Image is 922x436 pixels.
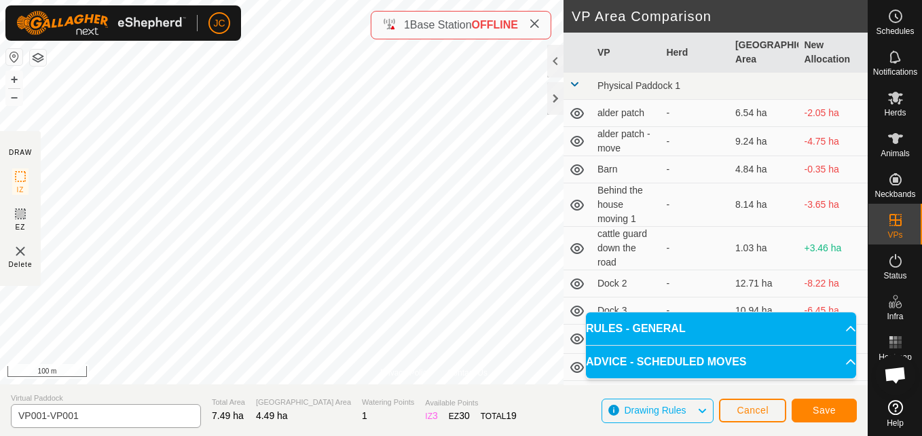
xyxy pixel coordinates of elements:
[586,354,746,370] span: ADVICE - SCHEDULED MOVES
[798,381,868,408] td: -5.33 ha
[666,106,724,120] div: -
[592,381,661,408] td: Dock1
[459,410,470,421] span: 30
[798,297,868,325] td: -6.45 ha
[730,33,799,73] th: [GEOGRAPHIC_DATA] Area
[887,312,903,321] span: Infra
[592,183,661,227] td: Behind the house moving 1
[666,134,724,149] div: -
[256,397,351,408] span: [GEOGRAPHIC_DATA] Area
[212,397,245,408] span: Total Area
[884,109,906,117] span: Herds
[592,100,661,127] td: alder patch
[6,49,22,65] button: Reset Map
[624,405,686,416] span: Drawing Rules
[798,227,868,270] td: +3.46 ha
[425,397,517,409] span: Available Points
[362,397,414,408] span: Watering Points
[792,399,857,422] button: Save
[887,231,902,239] span: VPs
[661,33,730,73] th: Herd
[737,405,769,416] span: Cancel
[592,270,661,297] td: Dock 2
[12,243,29,259] img: VP
[597,80,680,91] span: Physical Paddock 1
[875,355,916,395] a: Open chat
[16,222,26,232] span: EZ
[9,147,32,158] div: DRAW
[472,19,518,31] span: OFFLINE
[798,156,868,183] td: -0.35 ha
[256,410,288,421] span: 4.49 ha
[586,346,856,378] p-accordion-header: ADVICE - SCHEDULED MOVES
[730,183,799,227] td: 8.14 ha
[719,399,786,422] button: Cancel
[874,190,915,198] span: Neckbands
[16,11,186,35] img: Gallagher Logo
[506,410,517,421] span: 19
[666,162,724,177] div: -
[730,156,799,183] td: 4.84 ha
[30,50,46,66] button: Map Layers
[380,367,431,379] a: Privacy Policy
[6,89,22,105] button: –
[213,16,225,31] span: JC
[730,100,799,127] td: 6.54 ha
[404,19,410,31] span: 1
[666,276,724,291] div: -
[730,270,799,297] td: 12.71 ha
[425,409,437,423] div: IZ
[813,405,836,416] span: Save
[6,71,22,88] button: +
[730,127,799,156] td: 9.24 ha
[586,321,686,337] span: RULES - GENERAL
[730,381,799,408] td: 9.82 ha
[592,297,661,325] td: Dock 3
[730,297,799,325] td: 10.94 ha
[798,100,868,127] td: -2.05 ha
[592,33,661,73] th: VP
[449,409,470,423] div: EZ
[798,183,868,227] td: -3.65 ha
[883,272,906,280] span: Status
[410,19,472,31] span: Base Station
[879,353,912,361] span: Heatmap
[481,409,517,423] div: TOTAL
[586,312,856,345] p-accordion-header: RULES - GENERAL
[798,33,868,73] th: New Allocation
[798,270,868,297] td: -8.22 ha
[572,8,868,24] h2: VP Area Comparison
[447,367,487,379] a: Contact Us
[666,241,724,255] div: -
[881,149,910,158] span: Animals
[666,198,724,212] div: -
[592,127,661,156] td: alder patch - move
[592,227,661,270] td: cattle guard down the road
[666,304,724,318] div: -
[876,27,914,35] span: Schedules
[730,227,799,270] td: 1.03 ha
[887,419,904,427] span: Help
[362,410,367,421] span: 1
[11,393,201,404] span: Virtual Paddock
[17,185,24,195] span: IZ
[798,127,868,156] td: -4.75 ha
[212,410,244,421] span: 7.49 ha
[592,156,661,183] td: Barn
[432,410,438,421] span: 3
[868,395,922,433] a: Help
[9,259,33,270] span: Delete
[873,68,917,76] span: Notifications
